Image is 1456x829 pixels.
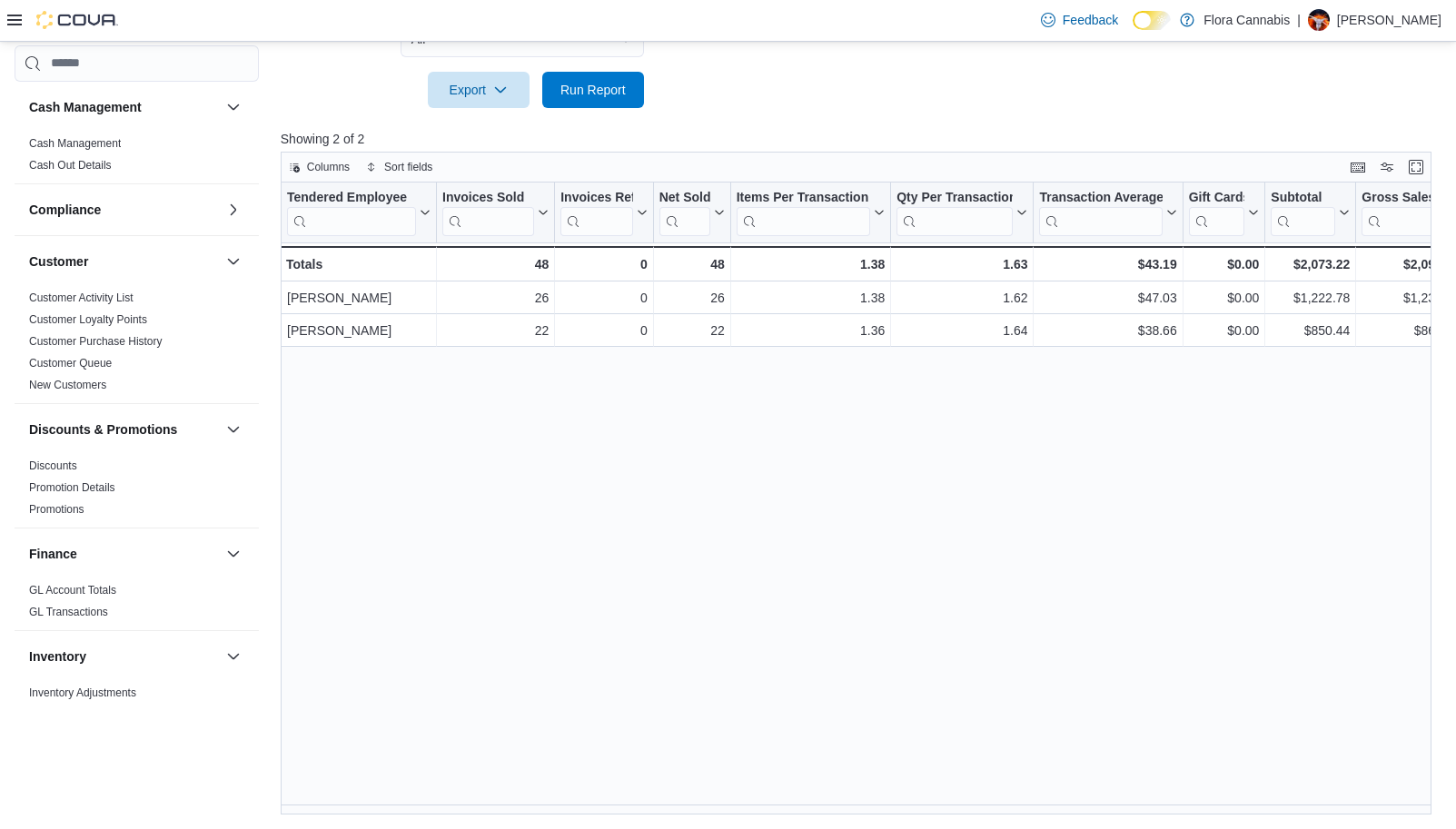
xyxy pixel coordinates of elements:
[307,160,350,174] span: Columns
[659,189,724,235] button: Net Sold
[442,287,549,309] div: 26
[29,291,134,304] a: Customer Activity List
[1034,2,1125,38] a: Feedback
[223,419,244,440] button: Discounts & Promotions
[736,253,885,275] div: 1.38
[287,287,431,309] div: [PERSON_NAME]
[29,334,163,349] span: Customer Purchase History
[29,606,108,618] a: GL Transactions
[1271,287,1350,309] div: $1,222.78
[1271,320,1350,341] div: $850.44
[896,287,1027,309] div: 1.62
[29,502,84,517] span: Promotions
[286,253,431,275] div: Totals
[560,81,626,99] span: Run Report
[223,251,244,272] button: Customer
[442,189,534,235] div: Invoices Sold
[287,189,431,235] button: Tendered Employee
[29,545,219,563] button: Finance
[736,189,885,235] button: Items Per Transaction
[659,189,709,206] div: Net Sold
[896,189,1027,235] button: Qty Per Transaction
[29,312,147,327] span: Customer Loyalty Points
[29,686,136,699] a: Inventory Adjustments
[384,160,432,174] span: Sort fields
[439,72,519,108] span: Export
[29,459,77,472] a: Discounts
[29,159,112,172] a: Cash Out Details
[1133,30,1134,31] span: Dark Mode
[29,480,115,495] span: Promotion Details
[29,335,163,348] a: Customer Purchase History
[15,579,259,630] div: Finance
[29,356,112,370] span: Customer Queue
[29,686,136,700] span: Inventory Adjustments
[1188,287,1259,309] div: $0.00
[287,320,431,341] div: [PERSON_NAME]
[1271,189,1335,206] div: Subtotal
[29,420,177,439] h3: Discounts & Promotions
[1308,9,1330,31] div: Kyle Pehkonen
[29,379,106,391] a: New Customers
[542,72,644,108] button: Run Report
[560,189,632,206] div: Invoices Ref
[659,320,725,341] div: 22
[659,189,709,235] div: Net Sold
[29,481,115,494] a: Promotion Details
[1188,253,1259,275] div: $0.00
[1376,156,1398,178] button: Display options
[737,287,886,309] div: 1.38
[29,201,101,219] h3: Compliance
[29,291,134,305] span: Customer Activity List
[29,583,116,597] span: GL Account Totals
[896,189,1013,206] div: Qty Per Transaction
[1188,189,1259,235] button: Gift Cards
[428,72,530,108] button: Export
[1362,189,1445,235] div: Gross Sales
[29,545,77,563] h3: Finance
[29,137,121,150] a: Cash Management
[442,189,534,206] div: Invoices Sold
[29,252,88,271] h3: Customer
[29,647,86,666] h3: Inventory
[15,287,259,403] div: Customer
[896,320,1027,341] div: 1.64
[1271,189,1335,235] div: Subtotal
[29,647,219,666] button: Inventory
[29,459,77,473] span: Discounts
[560,287,647,309] div: 0
[29,201,219,219] button: Compliance
[1271,189,1350,235] button: Subtotal
[442,253,549,275] div: 48
[896,189,1013,235] div: Qty Per Transaction
[29,420,219,439] button: Discounts & Promotions
[29,158,112,173] span: Cash Out Details
[1297,9,1301,31] p: |
[1362,189,1445,206] div: Gross Sales
[1133,11,1171,30] input: Dark Mode
[442,320,549,341] div: 22
[1188,189,1244,206] div: Gift Cards
[29,98,219,116] button: Cash Management
[1188,189,1244,235] div: Gift Card Sales
[29,584,116,597] a: GL Account Totals
[560,320,647,341] div: 0
[223,199,244,221] button: Compliance
[1347,156,1369,178] button: Keyboard shortcuts
[15,455,259,528] div: Discounts & Promotions
[29,503,84,516] a: Promotions
[1039,287,1176,309] div: $47.03
[1039,189,1162,235] div: Transaction Average
[1039,189,1162,206] div: Transaction Average
[659,253,724,275] div: 48
[223,96,244,118] button: Cash Management
[29,357,112,370] a: Customer Queue
[281,130,1443,148] p: Showing 2 of 2
[736,189,870,235] div: Items Per Transaction
[29,605,108,619] span: GL Transactions
[1271,253,1350,275] div: $2,073.22
[1405,156,1427,178] button: Enter fullscreen
[29,98,142,116] h3: Cash Management
[223,543,244,565] button: Finance
[282,156,357,178] button: Columns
